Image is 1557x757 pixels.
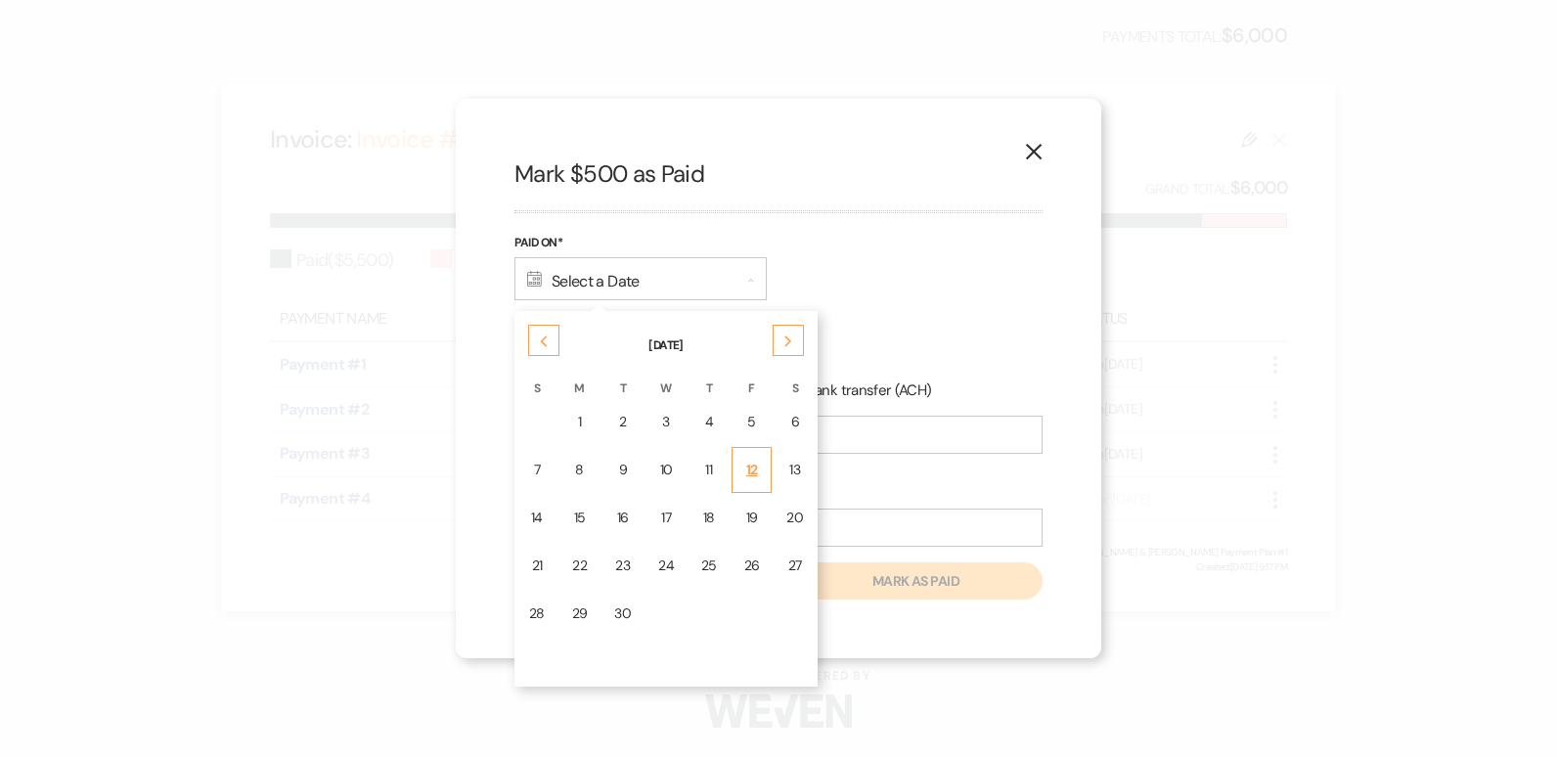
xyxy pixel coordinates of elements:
[614,460,631,480] div: 9
[786,460,803,480] div: 13
[701,460,717,480] div: 11
[786,508,803,528] div: 20
[516,313,816,354] th: [DATE]
[658,460,674,480] div: 10
[658,412,674,432] div: 3
[516,356,557,397] th: S
[701,556,717,576] div: 25
[789,562,1043,600] button: Mark as paid
[744,556,760,576] div: 26
[614,508,631,528] div: 16
[744,508,760,528] div: 19
[601,356,644,397] th: T
[738,378,932,404] label: Online bank transfer (ACH)
[689,356,730,397] th: T
[744,460,760,480] div: 12
[514,233,767,254] label: Paid On*
[529,556,545,576] div: 21
[701,508,717,528] div: 18
[732,356,773,397] th: F
[614,603,631,624] div: 30
[514,257,767,300] div: Select a Date
[572,412,588,432] div: 1
[514,157,1043,191] h2: Mark $500 as Paid
[645,356,687,397] th: W
[614,556,631,576] div: 23
[658,556,674,576] div: 24
[701,412,717,432] div: 4
[658,508,674,528] div: 17
[572,556,588,576] div: 22
[529,508,545,528] div: 14
[744,412,760,432] div: 5
[529,603,545,624] div: 28
[786,412,803,432] div: 6
[572,460,588,480] div: 8
[614,412,631,432] div: 2
[559,356,601,397] th: M
[572,508,588,528] div: 15
[572,603,588,624] div: 29
[774,356,816,397] th: S
[786,556,803,576] div: 27
[529,460,545,480] div: 7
